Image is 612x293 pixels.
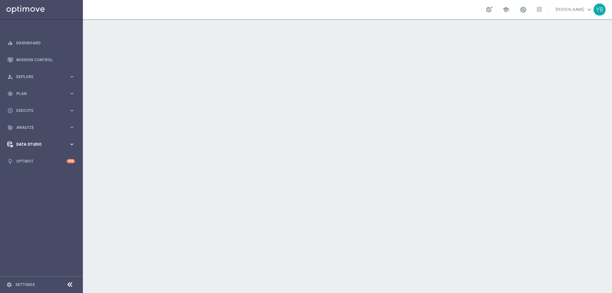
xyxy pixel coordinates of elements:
div: +10 [67,159,75,163]
span: Explore [16,75,69,79]
div: Explore [7,74,69,80]
a: Optibot [16,153,67,170]
i: keyboard_arrow_right [69,91,75,97]
i: play_circle_outline [7,108,13,114]
button: lightbulb Optibot +10 [7,159,75,164]
i: person_search [7,74,13,80]
i: keyboard_arrow_right [69,141,75,147]
span: Data Studio [16,143,69,146]
div: Execute [7,108,69,114]
a: Dashboard [16,34,75,51]
a: [PERSON_NAME]keyboard_arrow_down [555,5,594,14]
div: Data Studio [7,142,69,147]
button: person_search Explore keyboard_arrow_right [7,74,75,79]
i: equalizer [7,40,13,46]
span: Analyze [16,126,69,129]
i: keyboard_arrow_right [69,74,75,80]
button: Mission Control [7,57,75,62]
div: Dashboard [7,34,75,51]
i: keyboard_arrow_right [69,107,75,114]
span: Plan [16,92,69,96]
span: keyboard_arrow_down [586,6,593,13]
button: track_changes Analyze keyboard_arrow_right [7,125,75,130]
button: equalizer Dashboard [7,40,75,46]
span: school [502,6,509,13]
a: Mission Control [16,51,75,68]
div: Plan [7,91,69,97]
div: Optibot [7,153,75,170]
i: keyboard_arrow_right [69,124,75,130]
div: Analyze [7,125,69,130]
div: YB [594,4,606,16]
i: gps_fixed [7,91,13,97]
i: lightbulb [7,158,13,164]
span: Execute [16,109,69,113]
i: settings [6,282,12,288]
button: gps_fixed Plan keyboard_arrow_right [7,91,75,96]
i: track_changes [7,125,13,130]
button: Data Studio keyboard_arrow_right [7,142,75,147]
a: Settings [15,283,35,287]
button: play_circle_outline Execute keyboard_arrow_right [7,108,75,113]
div: Mission Control [7,51,75,68]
